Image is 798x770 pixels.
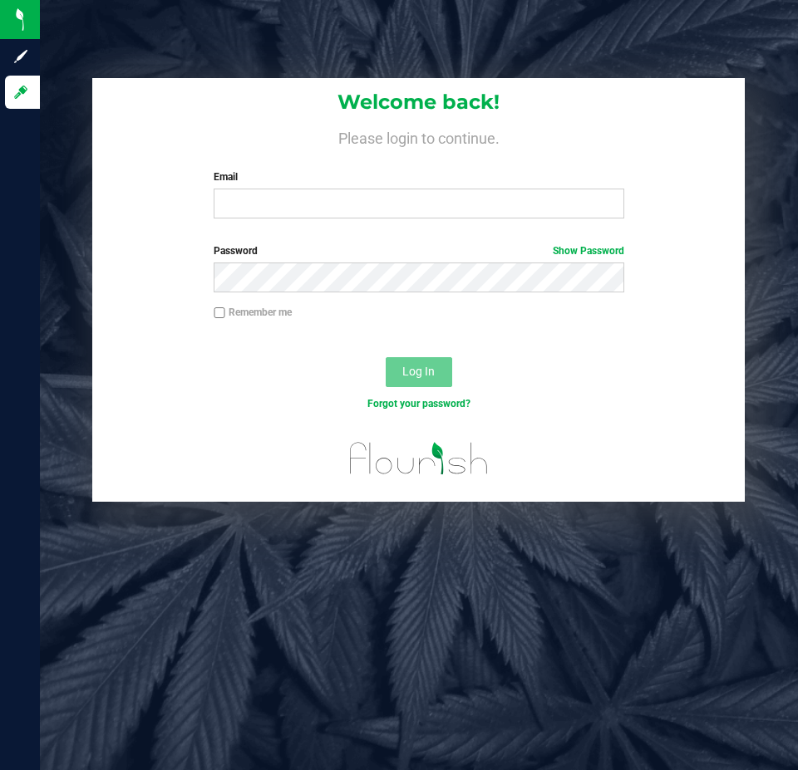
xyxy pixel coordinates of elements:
[386,357,452,387] button: Log In
[92,91,745,113] h1: Welcome back!
[12,84,29,101] inline-svg: Log in
[214,245,258,257] span: Password
[214,305,292,320] label: Remember me
[337,429,500,488] img: flourish_logo.svg
[214,307,225,319] input: Remember me
[92,126,745,146] h4: Please login to continue.
[12,48,29,65] inline-svg: Sign up
[402,365,435,378] span: Log In
[367,398,470,410] a: Forgot your password?
[214,169,623,184] label: Email
[553,245,624,257] a: Show Password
